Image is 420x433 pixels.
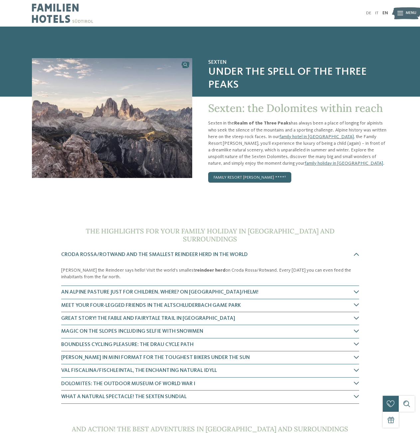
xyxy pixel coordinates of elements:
span: An alpine pasture just for children. Where? On [GEOGRAPHIC_DATA]/Helm! [61,290,258,295]
img: Family hotel in Sexten: The Dolomites within reach [32,58,192,178]
span: Dolomites: The outdoor museum of World War I [61,381,195,387]
span: Great story! The fable and fairytale trail in [GEOGRAPHIC_DATA] [61,316,235,321]
a: DE [366,11,371,15]
a: Family Resort [PERSON_NAME] ****ˢ [208,172,291,183]
span: What a natural spectacle! The Sexten Sundial [61,394,187,399]
span: [PERSON_NAME] in mini format for the toughest bikers under the sun [61,355,250,360]
p: Sexten in the has always been a place of longing for alpinists who seek the silence of the mounta... [208,120,388,167]
span: Meet your four-legged friends in the Altschluderbach game park [61,303,241,308]
p: [PERSON_NAME] the Reindeer says hello! Visit the world’s smallest on Croda Rossa/Rotwand. Every [... [61,267,359,280]
span: Croda Rossa/Rotwand and the smallest reindeer herd in the world [61,252,248,257]
strong: Realm of the Three Peaks [234,121,291,126]
span: And action! The best adventures in [GEOGRAPHIC_DATA] and surroundings [72,425,348,433]
a: EN [382,11,388,15]
a: IT [375,11,378,15]
span: Val Fiscalina/Fischleintal, the enchanting natural idyll [61,368,217,373]
a: family hotel in [GEOGRAPHIC_DATA] [279,134,354,139]
span: Boundless cycling pleasure: the Drau cycle path [61,342,194,347]
span: The highlights for your family holiday in [GEOGRAPHIC_DATA] and surroundings [86,227,335,243]
span: Sexten [208,59,388,66]
span: Sexten: the Dolomites within reach [208,101,383,115]
span: Under the spell of the Three Peaks [208,66,388,91]
a: family holiday in [GEOGRAPHIC_DATA] [305,161,383,166]
strong: reindeer herd [195,268,225,273]
span: Magic on the slopes including selfie with snowmen [61,329,203,334]
span: Menu [406,11,416,16]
